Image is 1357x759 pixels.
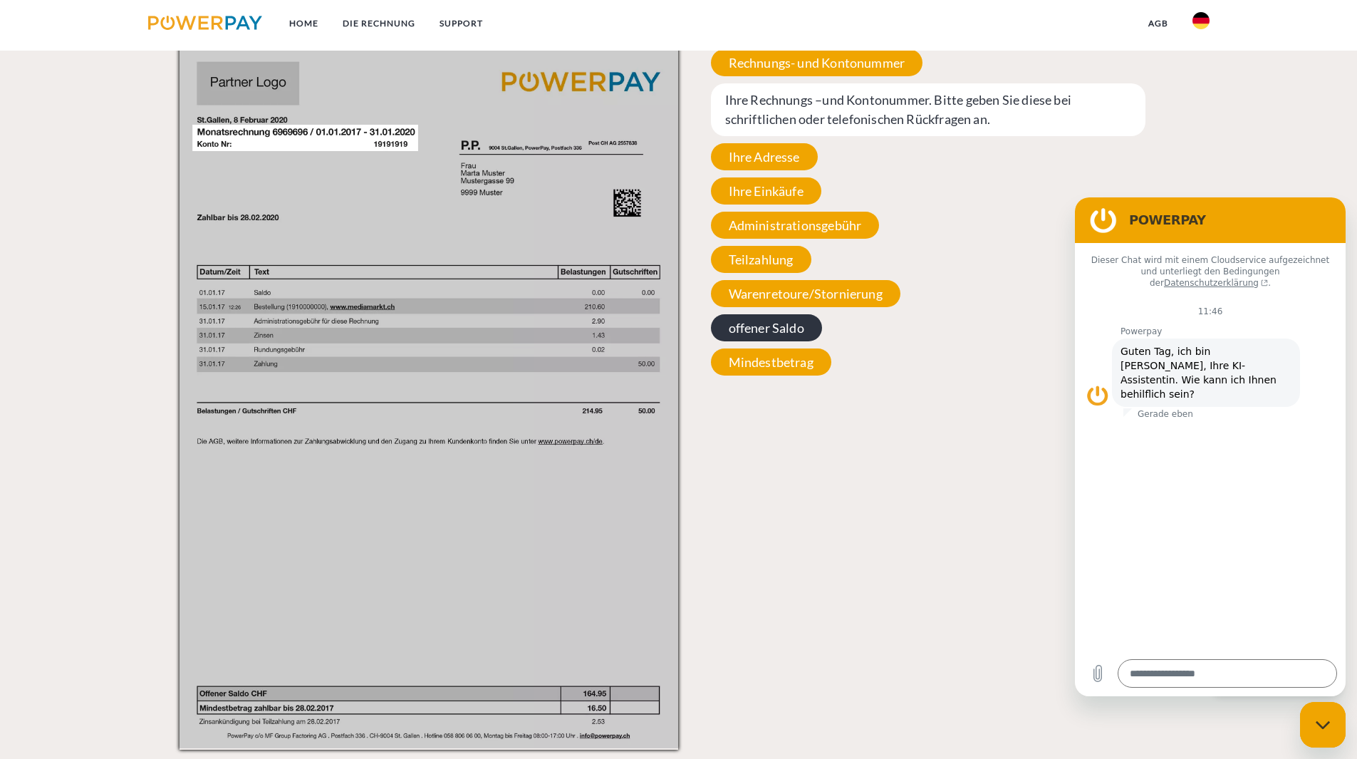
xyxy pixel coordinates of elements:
img: logo-powerpay.svg [148,16,263,30]
span: Mindestbetrag [711,348,831,376]
span: Rechnungs- und Kontonummer [711,49,923,76]
a: Home [277,11,331,36]
iframe: Schaltfläche zum Öffnen des Messaging-Fensters; Konversation läuft [1300,702,1346,748]
iframe: Messaging-Fenster [1075,197,1346,696]
span: offener Saldo [711,314,822,341]
a: DIE RECHNUNG [331,11,427,36]
span: Ihre Einkäufe [711,177,821,205]
span: Ihre Adresse [711,143,818,170]
img: de [1192,12,1210,29]
a: agb [1136,11,1180,36]
a: SUPPORT [427,11,495,36]
span: Administrationsgebühr [711,212,880,239]
span: Teilzahlung [711,246,811,273]
span: Warenretoure/Stornierung [711,280,900,307]
img: mask_9.png [180,42,679,748]
span: Ihre Rechnungs –und Kontonummer. Bitte geben Sie diese bei schriftlichen oder telefonischen Rückf... [711,83,1146,136]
